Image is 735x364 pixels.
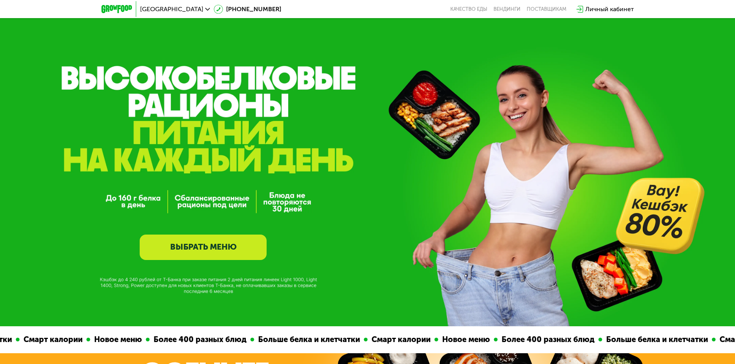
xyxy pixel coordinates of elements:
[86,334,142,346] div: Новое меню
[527,6,566,12] div: поставщикам
[450,6,487,12] a: Качество еды
[214,5,281,14] a: [PHONE_NUMBER]
[493,6,520,12] a: Вендинги
[434,334,490,346] div: Новое меню
[140,6,203,12] span: [GEOGRAPHIC_DATA]
[598,334,708,346] div: Больше белка и клетчатки
[145,334,246,346] div: Более 400 разных блюд
[140,235,267,260] a: ВЫБРАТЬ МЕНЮ
[493,334,594,346] div: Более 400 разных блюд
[250,334,360,346] div: Больше белка и клетчатки
[15,334,82,346] div: Смарт калории
[363,334,430,346] div: Смарт калории
[585,5,634,14] div: Личный кабинет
